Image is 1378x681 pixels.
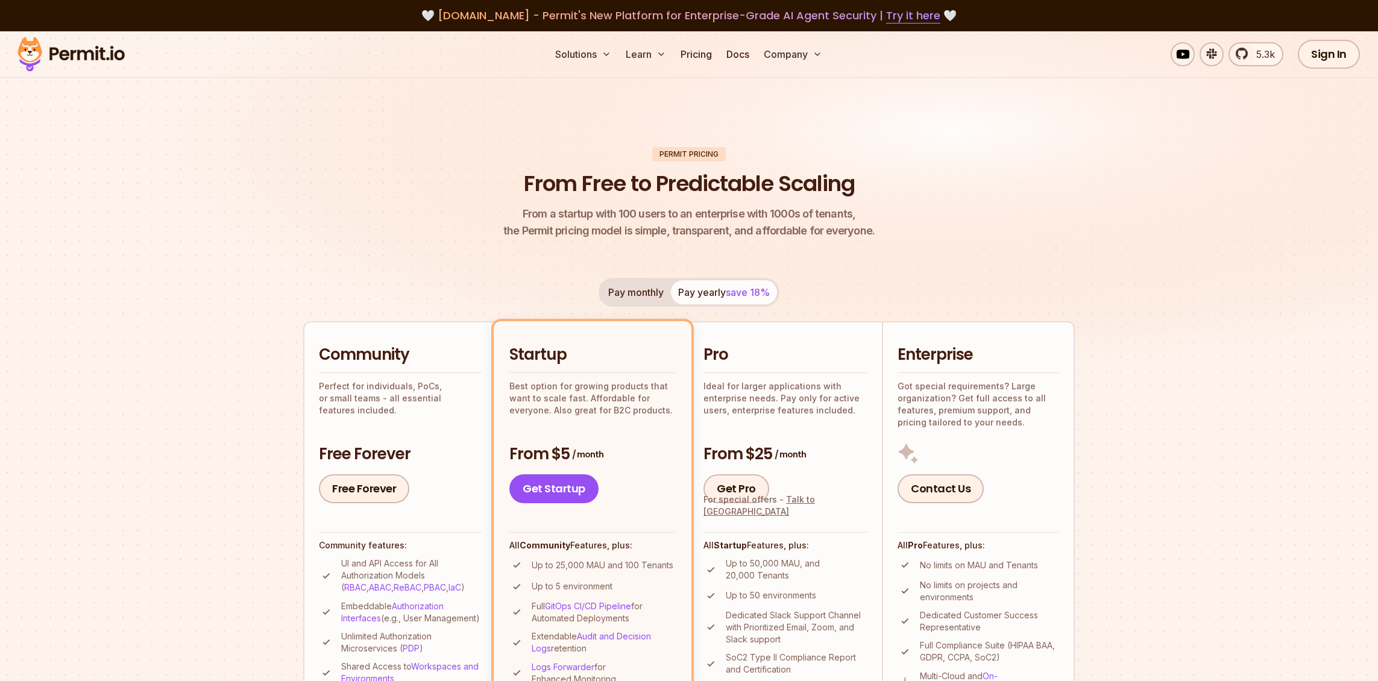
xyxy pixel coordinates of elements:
p: Perfect for individuals, PoCs, or small teams - all essential features included. [319,380,482,416]
h3: Free Forever [319,444,482,465]
p: Best option for growing products that want to scale fast. Affordable for everyone. Also great for... [509,380,676,416]
div: 🤍 🤍 [29,7,1349,24]
a: Get Startup [509,474,599,503]
p: Full for Automated Deployments [532,600,676,624]
div: Permit Pricing [652,147,726,162]
p: No limits on projects and environments [920,579,1059,603]
h4: Community features: [319,539,482,551]
button: Learn [621,42,671,66]
a: ABAC [369,582,391,592]
a: Logs Forwarder [532,662,594,672]
span: / month [572,448,603,460]
span: [DOMAIN_NAME] - Permit's New Platform for Enterprise-Grade AI Agent Security | [438,8,940,23]
span: 5.3k [1249,47,1275,61]
a: PDP [403,643,420,653]
a: Pricing [676,42,717,66]
p: Up to 50,000 MAU, and 20,000 Tenants [726,557,867,582]
p: SoC2 Type II Compliance Report and Certification [726,651,867,676]
a: Try it here [886,8,940,24]
button: Company [759,42,827,66]
h3: From $25 [703,444,867,465]
span: / month [775,448,806,460]
h4: All Features, plus: [509,539,676,551]
h2: Startup [509,344,676,366]
a: Free Forever [319,474,409,503]
h3: From $5 [509,444,676,465]
p: Ideal for larger applications with enterprise needs. Pay only for active users, enterprise featur... [703,380,867,416]
a: ReBAC [394,582,421,592]
p: Got special requirements? Large organization? Get full access to all features, premium support, a... [898,380,1059,428]
button: Pay monthly [601,280,671,304]
p: Up to 5 environment [532,580,612,592]
p: Up to 50 environments [726,589,816,601]
a: Authorization Interfaces [341,601,444,623]
h1: From Free to Predictable Scaling [524,169,855,199]
p: Dedicated Customer Success Representative [920,609,1059,633]
a: PBAC [424,582,446,592]
strong: Community [520,540,570,550]
p: UI and API Access for All Authorization Models ( , , , , ) [341,557,482,594]
div: For special offers - [703,494,867,518]
strong: Startup [714,540,747,550]
a: Get Pro [703,474,769,503]
p: Embeddable (e.g., User Management) [341,600,482,624]
h2: Community [319,344,482,366]
h2: Pro [703,344,867,366]
strong: Pro [908,540,923,550]
a: GitOps CI/CD Pipeline [545,601,631,611]
p: Dedicated Slack Support Channel with Prioritized Email, Zoom, and Slack support [726,609,867,645]
span: From a startup with 100 users to an enterprise with 1000s of tenants, [503,206,875,222]
button: Solutions [550,42,616,66]
a: 5.3k [1229,42,1283,66]
p: Up to 25,000 MAU and 100 Tenants [532,559,673,571]
p: No limits on MAU and Tenants [920,559,1038,571]
a: Contact Us [898,474,984,503]
a: Docs [722,42,754,66]
p: Unlimited Authorization Microservices ( ) [341,630,482,654]
h4: All Features, plus: [898,539,1059,551]
h2: Enterprise [898,344,1059,366]
h4: All Features, plus: [703,539,867,551]
a: RBAC [344,582,367,592]
p: Full Compliance Suite (HIPAA BAA, GDPR, CCPA, SoC2) [920,639,1059,664]
p: the Permit pricing model is simple, transparent, and affordable for everyone. [503,206,875,239]
p: Extendable retention [532,630,676,654]
img: Permit logo [12,34,130,75]
a: IaC [448,582,461,592]
a: Audit and Decision Logs [532,631,651,653]
a: Sign In [1298,40,1360,69]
